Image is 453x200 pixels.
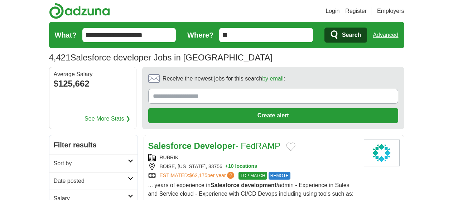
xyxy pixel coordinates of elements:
span: + [225,163,228,170]
a: Login [326,7,339,15]
span: REMOTE [269,172,290,180]
button: Create alert [148,108,398,123]
span: Search [342,28,361,42]
div: Average Salary [54,72,132,77]
a: ESTIMATED:$62,175per year? [160,172,236,180]
a: Advanced [373,28,398,42]
strong: Salesforce [148,141,192,151]
strong: Salesforce [211,182,240,188]
h1: Salesforce developer Jobs in [GEOGRAPHIC_DATA] [49,53,273,62]
a: Salesforce Developer- FedRAMP [148,141,281,151]
span: ? [227,172,234,179]
button: Search [324,28,367,43]
img: Rubrik logo [364,140,400,166]
h2: Date posted [54,177,128,185]
button: +10 locations [225,163,257,170]
a: Register [345,7,367,15]
div: $125,662 [54,77,132,90]
a: RUBRIK [160,155,179,160]
h2: Sort by [54,159,128,168]
img: Adzuna logo [49,3,110,19]
a: Sort by [49,155,138,172]
label: What? [55,30,77,40]
span: Receive the newest jobs for this search : [163,74,285,83]
label: Where? [187,30,213,40]
div: BOISE, [US_STATE], 83756 [148,163,358,170]
button: Add to favorite jobs [286,142,295,151]
a: Date posted [49,172,138,190]
strong: development [241,182,276,188]
span: 4,421 [49,51,71,64]
h2: Filter results [49,135,138,155]
a: Employers [377,7,404,15]
span: TOP MATCH [238,172,267,180]
span: $62,175 [189,172,207,178]
strong: Developer [194,141,236,151]
a: by email [262,75,284,82]
a: See More Stats ❯ [85,114,130,123]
